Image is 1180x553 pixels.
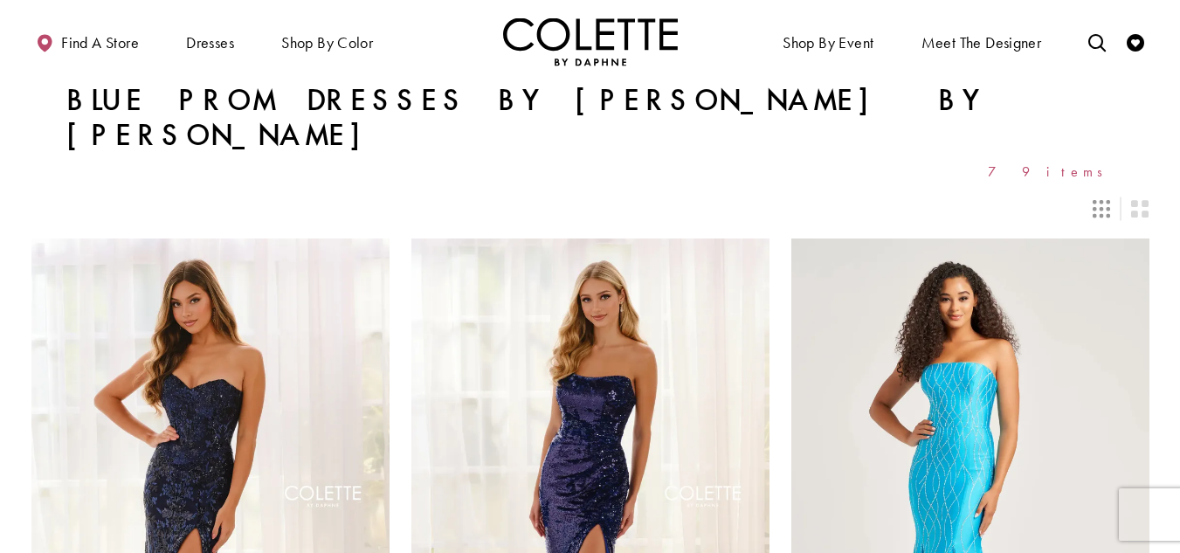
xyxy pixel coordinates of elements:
img: Colette by Daphne [503,17,678,66]
span: Switch layout to 2 columns [1131,200,1149,218]
span: Shop By Event [783,34,873,52]
a: Find a store [31,17,143,66]
a: Visit Home Page [503,17,678,66]
span: Shop by color [281,34,373,52]
span: Dresses [186,34,234,52]
a: Check Wishlist [1122,17,1149,66]
span: Dresses [182,17,238,66]
div: Layout Controls [21,190,1160,228]
a: Toggle search [1084,17,1110,66]
h1: Blue Prom Dresses by [PERSON_NAME] by [PERSON_NAME] [66,83,1114,153]
span: 79 items [988,164,1114,179]
a: Meet the designer [917,17,1046,66]
span: Shop by color [277,17,377,66]
span: Meet the designer [921,34,1042,52]
span: Shop By Event [778,17,878,66]
span: Switch layout to 3 columns [1093,200,1110,218]
span: Find a store [61,34,139,52]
